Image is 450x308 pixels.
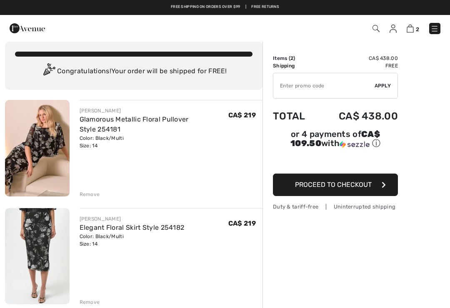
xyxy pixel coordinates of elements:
[273,203,398,211] div: Duty & tariff-free | Uninterrupted shipping
[273,62,317,70] td: Shipping
[5,100,70,196] img: Glamorous Metallic Floral Pullover Style 254181
[80,215,185,223] div: [PERSON_NAME]
[245,4,246,10] span: |
[80,115,189,133] a: Glamorous Metallic Floral Pullover Style 254181
[80,298,100,306] div: Remove
[10,24,45,32] a: 1ère Avenue
[290,55,293,61] span: 2
[80,233,185,248] div: Color: Black/Multi Size: 14
[317,102,398,130] td: CA$ 438.00
[273,102,317,130] td: Total
[273,130,398,152] div: or 4 payments ofCA$ 109.50withSezzle Click to learn more about Sezzle
[317,62,398,70] td: Free
[40,63,57,80] img: Congratulation2.svg
[340,141,370,148] img: Sezzle
[273,174,398,196] button: Proceed to Checkout
[228,219,256,227] span: CA$ 219
[80,224,185,231] a: Elegant Floral Skirt Style 254182
[290,129,380,148] span: CA$ 109.50
[273,55,317,62] td: Items ( )
[10,20,45,37] img: 1ère Avenue
[295,181,372,189] span: Proceed to Checkout
[5,208,70,304] img: Elegant Floral Skirt Style 254182
[80,134,228,149] div: Color: Black/Multi Size: 14
[15,63,252,80] div: Congratulations! Your order will be shipped for FREE!
[430,25,439,33] img: Menu
[273,73,375,98] input: Promo code
[407,23,419,33] a: 2
[273,130,398,149] div: or 4 payments of with
[372,25,380,32] img: Search
[80,107,228,114] div: [PERSON_NAME]
[171,4,240,10] a: Free shipping on orders over $99
[390,25,397,33] img: My Info
[407,25,414,32] img: Shopping Bag
[80,191,100,198] div: Remove
[228,111,256,119] span: CA$ 219
[273,152,398,171] iframe: PayPal-paypal
[375,82,391,89] span: Apply
[251,4,279,10] a: Free Returns
[416,26,419,32] span: 2
[317,55,398,62] td: CA$ 438.00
